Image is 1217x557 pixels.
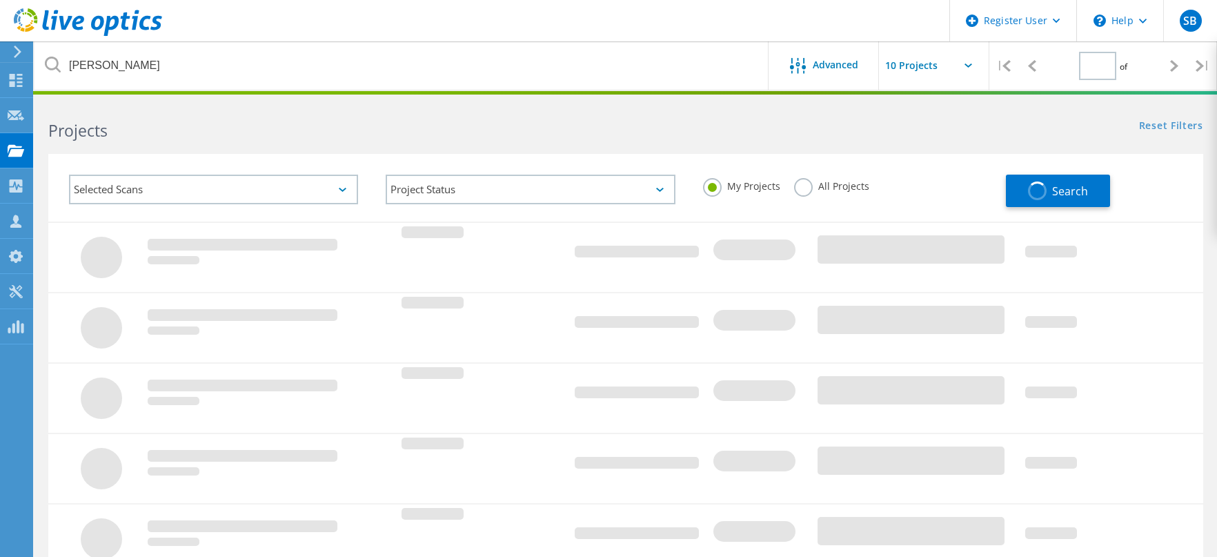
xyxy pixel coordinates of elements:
[1183,15,1197,26] span: SB
[48,119,108,141] b: Projects
[34,41,769,90] input: Search projects by name, owner, ID, company, etc
[1052,184,1088,199] span: Search
[1120,61,1127,72] span: of
[1006,175,1110,207] button: Search
[69,175,358,204] div: Selected Scans
[989,41,1018,90] div: |
[1189,41,1217,90] div: |
[794,178,869,191] label: All Projects
[703,178,780,191] label: My Projects
[1139,121,1203,133] a: Reset Filters
[386,175,675,204] div: Project Status
[1094,14,1106,27] svg: \n
[813,60,858,70] span: Advanced
[14,29,162,39] a: Live Optics Dashboard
